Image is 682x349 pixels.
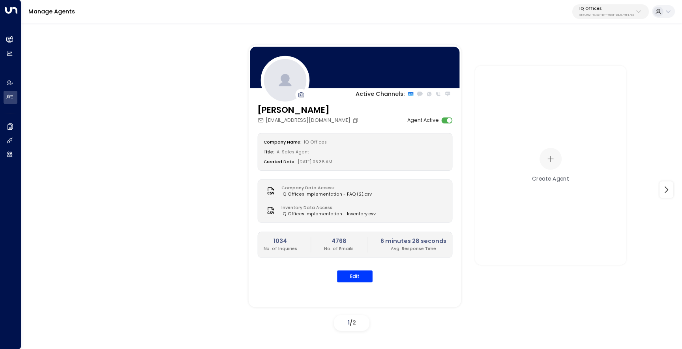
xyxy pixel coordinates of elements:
p: IQ Offices [579,6,634,11]
div: Create Agent [532,175,569,183]
button: Edit [337,271,373,283]
span: AI Sales Agent [277,149,309,155]
div: / [334,315,369,331]
button: IQ Officescfe0f921-6736-41ff-9ccf-6d0a7fff47c3 [572,4,649,19]
p: No. of Emails [324,246,354,252]
a: Manage Agents [28,7,75,15]
span: 1 [348,319,350,327]
span: IQ Offices Implementation - Inventory.csv [281,211,376,218]
label: Title: [264,149,275,155]
label: Agent Active [407,117,439,125]
div: [EMAIL_ADDRESS][DOMAIN_NAME] [257,117,360,125]
p: Avg. Response Time [380,246,446,252]
h2: 1034 [264,237,298,246]
span: IQ Offices Implementation - FAQ (2).csv [281,191,372,198]
button: Copy [352,118,360,124]
label: Inventory Data Access: [281,205,372,211]
p: No. of Inquiries [264,246,298,252]
span: [DATE] 06:38 AM [298,159,333,165]
label: Created Date: [264,159,296,165]
span: 2 [352,319,356,327]
h3: [PERSON_NAME] [257,104,360,117]
h2: 6 minutes 28 seconds [380,237,446,246]
label: Company Data Access: [281,185,368,191]
span: IQ Offices [304,140,327,146]
p: cfe0f921-6736-41ff-9ccf-6d0a7fff47c3 [579,13,634,17]
h2: 4768 [324,237,354,246]
p: Active Channels: [356,90,405,99]
label: Company Name: [264,140,302,146]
